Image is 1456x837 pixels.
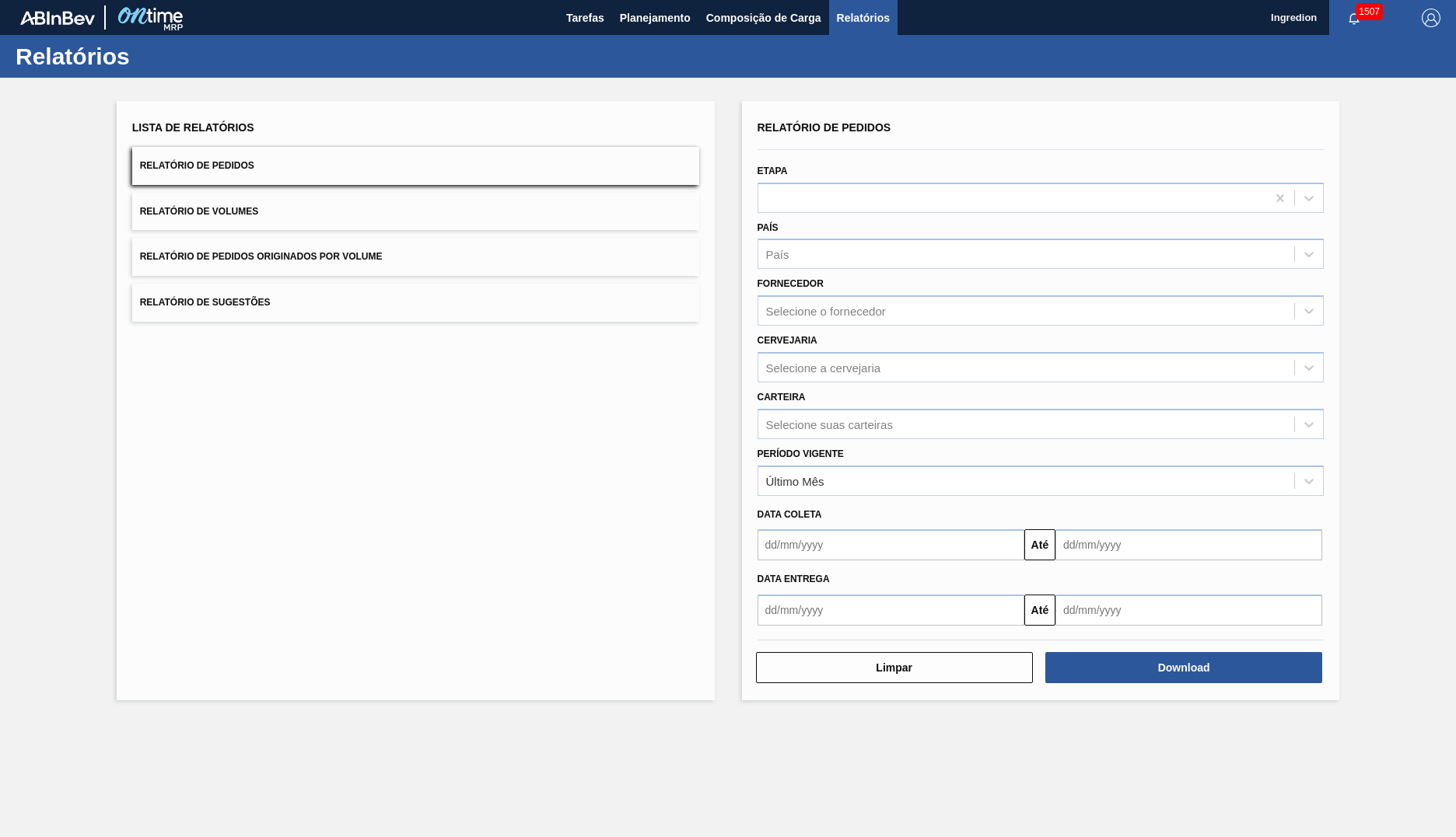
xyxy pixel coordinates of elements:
[1356,3,1383,20] span: 1507
[758,222,779,233] label: País
[758,392,806,403] label: Carteira
[132,284,699,322] button: Relatório de Sugestões
[758,335,817,346] label: Cervejaria
[140,160,254,171] span: Relatório de Pedidos
[758,529,1024,560] input: dd/mm/yyyy
[1024,529,1055,560] button: Até
[758,574,830,584] span: Data entrega
[758,166,788,176] label: Etapa
[132,121,254,134] span: Lista de Relatórios
[16,47,292,65] h1: Relatórios
[1055,529,1322,560] input: dd/mm/yyyy
[1422,9,1440,27] img: Logout
[766,417,893,431] div: Selecione suas carteiras
[758,448,844,459] label: Período Vigente
[756,652,1033,683] button: Limpar
[132,193,699,231] button: Relatório de Volumes
[132,147,699,185] button: Relatório de Pedidos
[758,121,891,134] span: Relatório de Pedidos
[140,206,258,217] span: Relatório de Volumes
[758,595,1024,626] input: dd/mm/yyyy
[140,251,383,262] span: Relatório de Pedidos Originados por Volume
[1329,7,1379,29] button: Notificações
[140,297,271,308] span: Relatório de Sugestões
[766,474,824,487] div: Último Mês
[766,248,789,261] div: País
[132,238,699,276] button: Relatório de Pedidos Originados por Volume
[1055,595,1322,626] input: dd/mm/yyyy
[758,509,822,520] span: Data coleta
[706,9,821,27] span: Composição de Carga
[837,9,890,27] span: Relatórios
[766,305,886,318] div: Selecione o fornecedor
[1045,652,1322,683] button: Download
[566,9,604,27] span: Tarefas
[1024,595,1055,626] button: Até
[620,9,691,27] span: Planejamento
[758,278,824,289] label: Fornecedor
[20,11,95,25] img: TNhmsLtSVTkK8tSr43FrP2fwEKptu5GPRR3wAAAABJRU5ErkJggg==
[766,361,881,374] div: Selecione a cervejaria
